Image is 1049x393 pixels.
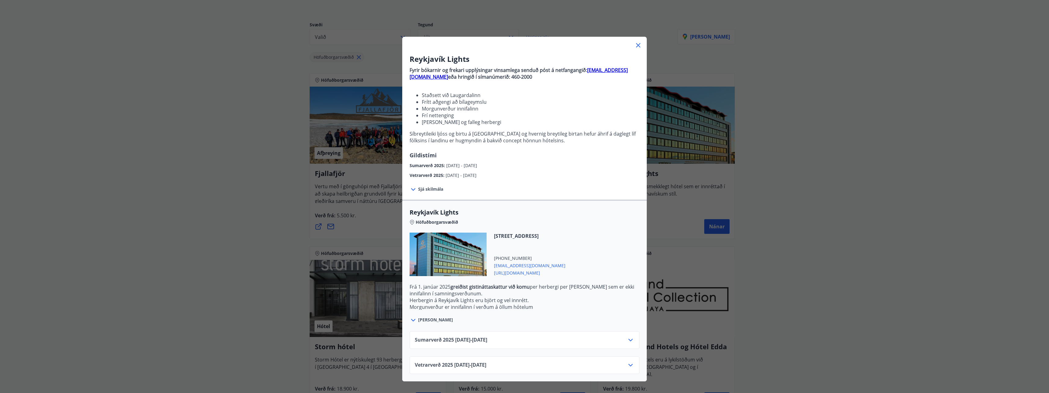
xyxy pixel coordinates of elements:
[418,186,443,192] span: Sjá skilmála
[422,105,639,112] li: Morgunverður innifalinn
[410,67,628,80] a: [EMAIL_ADDRESS][DOMAIN_NAME]
[410,283,639,297] p: Frá 1. janúar 2025 per herbergi per [PERSON_NAME] sem er ekki innifalinn í samningsverðunum.
[410,130,639,144] p: Síbreytileiki ljóss og birtu á [GEOGRAPHIC_DATA] og hvernig breytileg birtan hefur áhrif á dagleg...
[422,119,639,125] li: [PERSON_NAME] og falleg herbergi
[494,255,565,261] span: [PHONE_NUMBER]
[422,92,639,99] li: Staðsett við Laugardalinn
[494,233,565,239] span: [STREET_ADDRESS]
[415,361,486,369] span: Vetrarverð 2025 [DATE] - [DATE]
[494,261,565,269] span: [EMAIL_ADDRESS][DOMAIN_NAME]
[446,163,477,168] span: [DATE] - [DATE]
[410,297,639,304] p: Herbergin á Reykjavík Lights eru björt og vel innrétt.
[494,269,565,276] span: [URL][DOMAIN_NAME]
[422,99,639,105] li: Frítt aðgengi að bílageymslu
[418,317,453,323] span: [PERSON_NAME]
[410,152,437,159] span: Gildistími
[446,172,477,178] span: [DATE] - [DATE]
[410,67,587,73] strong: Fyrir bókarnir og frekari upplýsingar vinsamlega senduð póst á netfangangið:
[416,219,458,225] span: Höfuðborgarsvæðið
[422,112,639,119] li: Frí nettenging
[410,163,446,168] span: Sumarverð 2025 :
[415,336,487,344] span: Sumarverð 2025 [DATE] - [DATE]
[448,73,532,80] strong: eða hringið í símanúmerið: 460-2000
[410,54,639,64] h3: Reykjavík Lights
[451,283,530,290] strong: greiðist gistináttaskattur við komu
[410,304,639,310] p: Morgunverður er innifalinn í verðum á öllum hótelum
[410,208,639,217] span: Reykjavík Lights
[410,172,446,178] span: Vetrarverð 2025 :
